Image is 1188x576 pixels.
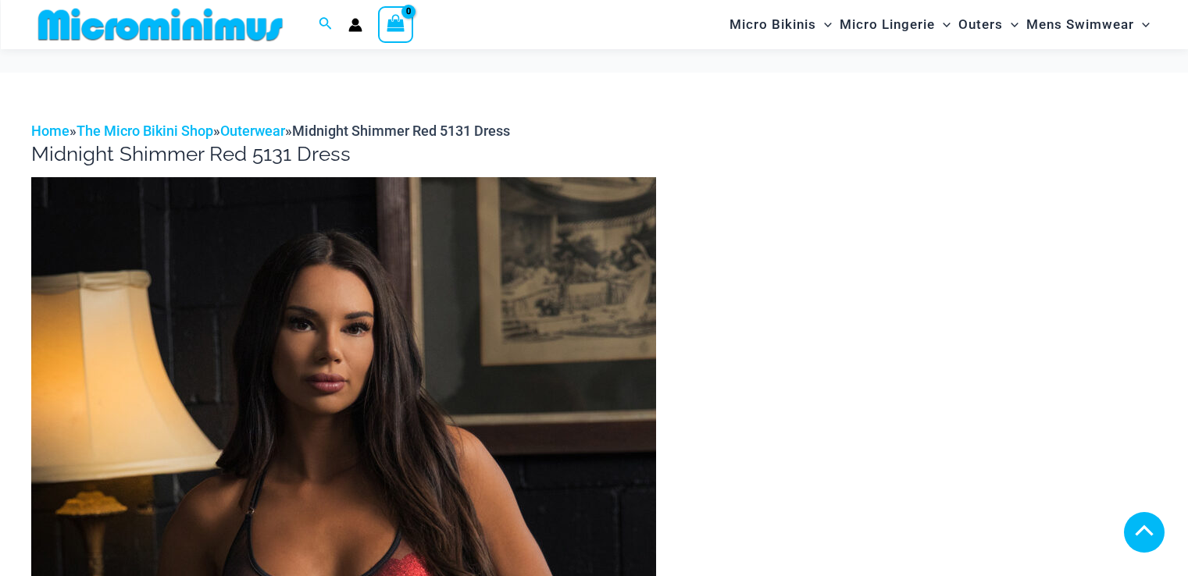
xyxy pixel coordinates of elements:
a: Micro BikinisMenu ToggleMenu Toggle [726,5,836,44]
a: View Shopping Cart, empty [378,6,414,42]
img: MM SHOP LOGO FLAT [32,7,289,42]
a: Account icon link [348,18,362,32]
a: The Micro Bikini Shop [77,123,213,139]
span: Midnight Shimmer Red 5131 Dress [292,123,510,139]
span: Micro Bikinis [730,5,816,44]
a: Mens SwimwearMenu ToggleMenu Toggle [1022,5,1154,44]
span: Outers [958,5,1003,44]
span: Mens Swimwear [1026,5,1134,44]
span: Menu Toggle [1003,5,1019,44]
h1: Midnight Shimmer Red 5131 Dress [31,142,1157,166]
a: Search icon link [319,15,333,34]
span: » » » [31,123,510,139]
span: Menu Toggle [935,5,951,44]
span: Menu Toggle [1134,5,1150,44]
span: Menu Toggle [816,5,832,44]
a: Micro LingerieMenu ToggleMenu Toggle [836,5,954,44]
a: Home [31,123,70,139]
nav: Site Navigation [723,2,1157,47]
span: Micro Lingerie [840,5,935,44]
a: Outerwear [220,123,285,139]
a: OutersMenu ToggleMenu Toggle [954,5,1022,44]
